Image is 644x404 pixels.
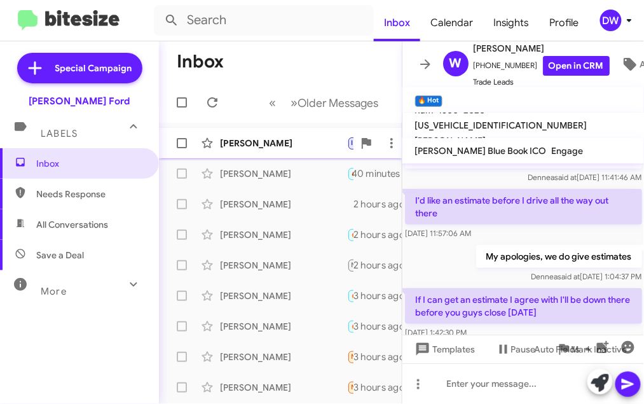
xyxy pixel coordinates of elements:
span: Needs Response [36,188,144,200]
div: On my way [PERSON_NAME] [347,136,353,150]
div: [PERSON_NAME] [220,198,347,211]
a: Inbox [374,4,420,41]
div: [PERSON_NAME] Ford [29,95,130,108]
div: Good afternoon, [PERSON_NAME]. Thank you for reaching out. I am asking $42K for the truck. It's i... [347,380,353,394]
span: Trade Leads [474,76,610,88]
span: [PERSON_NAME] [415,135,486,146]
span: W [449,53,462,74]
span: Older Messages [298,96,379,110]
span: » [291,95,298,111]
button: Next [284,90,387,116]
div: [PERSON_NAME] [220,289,347,302]
span: [PHONE_NUMBER] [474,56,610,76]
div: 2 hours ago [353,259,415,272]
span: Labels [41,128,78,139]
span: Dennea [DATE] 11:41:46 AM [528,172,641,182]
span: Templates [413,338,476,361]
div: 2 hours ago [353,198,415,211]
input: Search [154,5,374,36]
div: [PERSON_NAME] [220,137,347,150]
div: 2 hours ago [353,228,415,241]
span: [PERSON_NAME] Blue Book ICO [415,145,547,157]
span: Special Campaign [55,62,132,74]
a: Calendar [420,4,483,41]
nav: Page navigation example [263,90,387,116]
span: 🔥 Hot [352,230,373,239]
span: All Conversations [36,218,108,231]
h1: Inbox [177,52,224,72]
div: [URL][DOMAIN_NAME][US_VEHICLE_IDENTIFICATION_NUMBER] [347,288,353,303]
div: 3 hours ago [353,320,415,333]
span: Engage [552,145,584,157]
div: Disliked “No that at this time” [347,258,353,272]
a: Open in CRM [543,56,610,76]
div: 40 minutes ago [353,167,430,180]
span: [US_VEHICLE_IDENTIFICATION_NUMBER] [415,120,587,131]
div: [PERSON_NAME] [220,167,347,180]
div: [PERSON_NAME] [220,228,347,241]
a: Insights [483,4,540,41]
div: 3 hours ago [353,289,415,302]
div: 3 hours ago [353,351,415,363]
div: Thank you but my credit is to bad [347,198,353,211]
span: 🔥 Hot [352,291,373,300]
button: Pause [486,338,546,361]
span: Auto Fields [535,338,596,361]
span: Save a Deal [36,249,84,261]
div: 3 hours ago [353,381,415,394]
span: [DATE] 1:42:30 PM [405,328,467,337]
span: Not-Interested [352,261,401,269]
span: said at [554,172,577,182]
span: 🔥 Hot [352,322,373,330]
p: My apologies, we do give estimates [476,245,641,268]
div: [PERSON_NAME] [220,320,347,333]
span: Needs Response [352,352,406,361]
span: Important [352,139,385,147]
p: I'd like an estimate before I drive all the way out there [405,189,642,225]
div: DW [600,10,622,31]
div: No worries, we work with people out of state all the time [347,319,353,333]
button: Templates [402,338,486,361]
span: Dennea [DATE] 1:04:37 PM [531,272,641,281]
div: [PERSON_NAME] [220,259,347,272]
span: Inbox [36,157,144,170]
a: Profile [540,4,589,41]
span: « [270,95,277,111]
div: If I can get an estimate I agree with I'll be down there before you guys close [DATE] [347,166,353,181]
a: Special Campaign [17,53,142,83]
div: Ok, thanks for expressing interest [347,227,353,242]
button: Previous [262,90,284,116]
button: DW [589,10,630,31]
span: Needs Response [352,383,406,391]
div: [PERSON_NAME] [220,381,347,394]
span: More [41,286,67,297]
div: I already bougjt a truck [347,349,353,364]
span: [PERSON_NAME] [474,41,610,56]
button: Auto Fields [524,338,606,361]
div: [PERSON_NAME] [220,351,347,363]
span: said at [558,272,580,281]
p: If I can get an estimate I agree with I'll be down there before you guys close [DATE] [405,288,642,324]
small: 🔥 Hot [415,95,442,107]
span: [DATE] 11:57:06 AM [405,228,471,238]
